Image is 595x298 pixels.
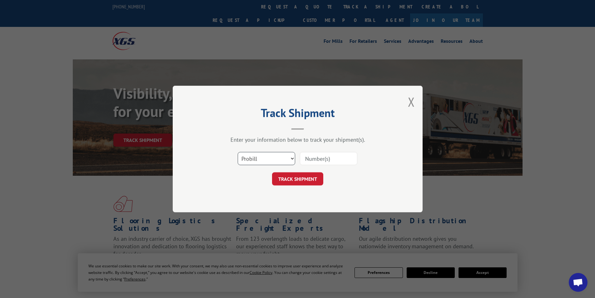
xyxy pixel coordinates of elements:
div: Enter your information below to track your shipment(s). [204,136,391,143]
input: Number(s) [300,152,357,165]
div: Open chat [569,273,588,292]
button: TRACK SHIPMENT [272,172,323,185]
h2: Track Shipment [204,109,391,120]
button: Close modal [408,93,415,110]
